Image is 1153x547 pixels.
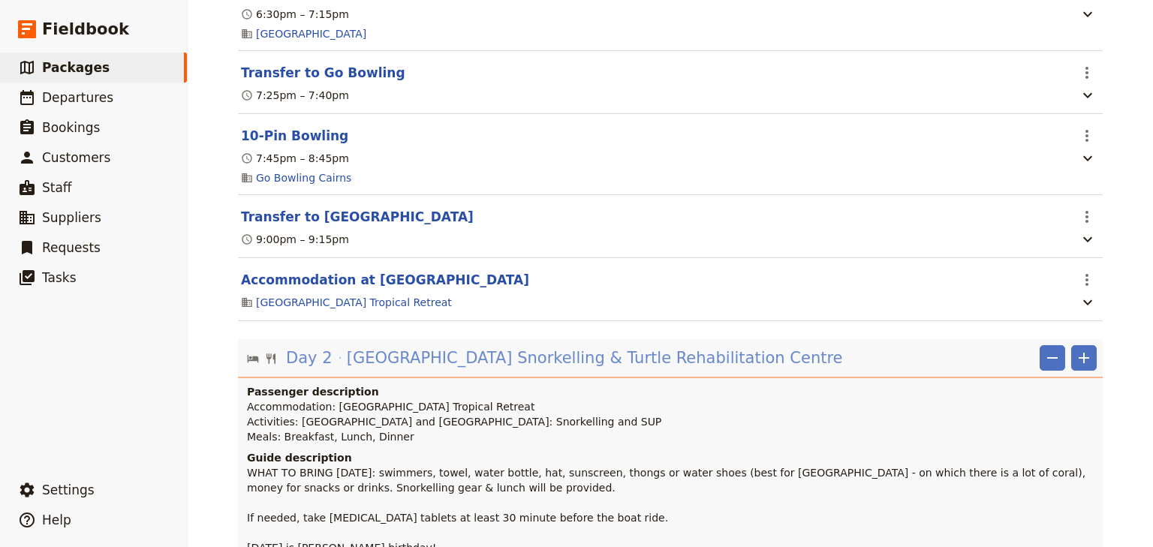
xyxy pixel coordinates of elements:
span: Fieldbook [42,18,129,41]
button: Remove [1040,345,1065,371]
span: Accommodation: [GEOGRAPHIC_DATA] Tropical Retreat Activities: [GEOGRAPHIC_DATA] and [GEOGRAPHIC_D... [247,401,661,443]
button: Actions [1074,204,1100,230]
span: Tasks [42,270,77,285]
a: Go Bowling Cairns [256,170,351,185]
span: Packages [42,60,110,75]
button: Edit this itinerary item [241,208,474,226]
span: Day 2 [286,347,333,369]
h4: Passenger description [247,384,1097,399]
span: Departures [42,90,113,105]
span: Settings [42,482,95,497]
button: Edit this itinerary item [241,127,348,145]
button: Edit day information [247,347,948,369]
span: [GEOGRAPHIC_DATA] Snorkelling & Turtle Rehabilitation Centre ‎ ‎ ‎ ‎ ‎ ‎ ‎ ‎ ‎ ‎ ‎ ‎ ‎ ‎ ‎ ‎ ‎ ‎ ... [347,347,948,369]
button: Actions [1074,123,1100,149]
span: Customers [42,150,110,165]
span: Staff [42,180,72,195]
a: [GEOGRAPHIC_DATA] [256,26,366,41]
span: Suppliers [42,210,101,225]
span: Bookings [42,120,100,135]
div: 7:45pm – 8:45pm [241,151,349,166]
span: Help [42,512,71,527]
button: Edit this itinerary item [241,271,529,289]
h4: Guide description [247,450,1097,465]
button: Add [1071,345,1097,371]
div: 6:30pm – 7:15pm [241,7,349,22]
div: 9:00pm – 9:15pm [241,232,349,247]
button: Edit this itinerary item [241,64,405,82]
span: Requests [42,240,101,255]
div: 7:25pm – 7:40pm [241,88,349,103]
button: Actions [1074,267,1100,293]
a: [GEOGRAPHIC_DATA] Tropical Retreat [256,295,452,310]
button: Actions [1074,60,1100,86]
